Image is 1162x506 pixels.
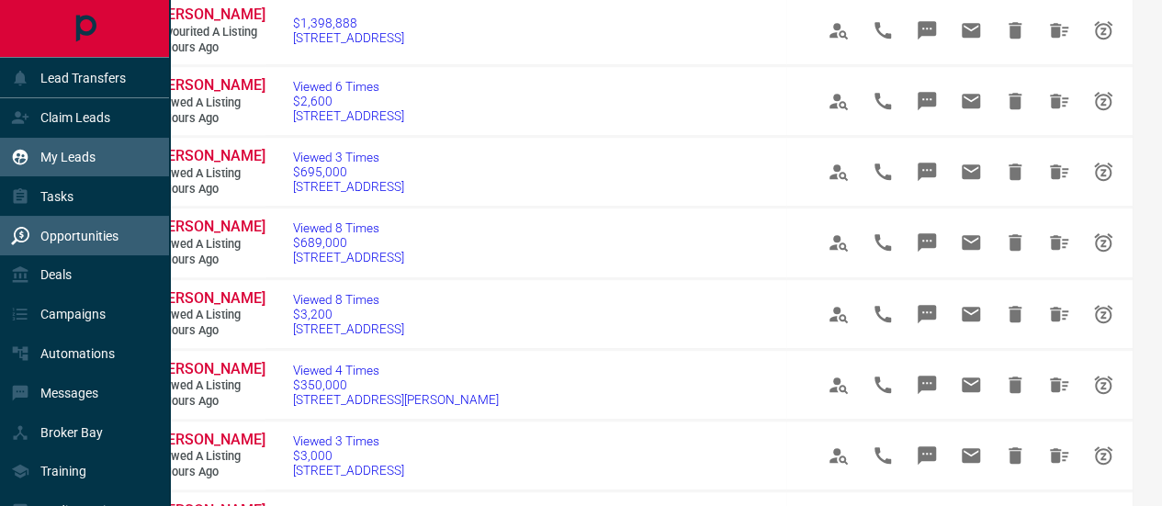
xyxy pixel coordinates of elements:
[817,220,861,264] span: View Profile
[293,463,404,478] span: [STREET_ADDRESS]
[293,179,404,194] span: [STREET_ADDRESS]
[993,220,1037,264] span: Hide
[905,292,949,336] span: Message
[817,79,861,123] span: View Profile
[1037,363,1081,407] span: Hide All from Monica Isgut
[154,6,265,23] span: [PERSON_NAME]
[154,6,265,25] a: [PERSON_NAME]
[1081,363,1125,407] span: Snooze
[1037,220,1081,264] span: Hide All from Dorothy Yu
[154,218,265,235] span: [PERSON_NAME]
[154,218,265,237] a: [PERSON_NAME]
[293,392,499,407] span: [STREET_ADDRESS][PERSON_NAME]
[154,289,265,309] a: [PERSON_NAME]
[861,150,905,194] span: Call
[293,307,404,321] span: $3,200
[154,465,265,480] span: 9 hours ago
[154,323,265,339] span: 8 hours ago
[949,8,993,52] span: Email
[861,79,905,123] span: Call
[293,292,404,307] span: Viewed 8 Times
[154,237,265,253] span: Viewed a Listing
[154,394,265,410] span: 9 hours ago
[154,449,265,465] span: Viewed a Listing
[154,111,265,127] span: 6 hours ago
[861,8,905,52] span: Call
[293,433,404,478] a: Viewed 3 Times$3,000[STREET_ADDRESS]
[154,289,265,307] span: [PERSON_NAME]
[293,220,404,264] a: Viewed 8 Times$689,000[STREET_ADDRESS]
[817,8,861,52] span: View Profile
[993,150,1037,194] span: Hide
[154,147,265,166] a: [PERSON_NAME]
[154,308,265,323] span: Viewed a Listing
[293,235,404,250] span: $689,000
[293,363,499,407] a: Viewed 4 Times$350,000[STREET_ADDRESS][PERSON_NAME]
[949,363,993,407] span: Email
[293,292,404,336] a: Viewed 8 Times$3,200[STREET_ADDRESS]
[1081,150,1125,194] span: Snooze
[293,108,404,123] span: [STREET_ADDRESS]
[154,40,265,56] span: 5 hours ago
[293,30,404,45] span: [STREET_ADDRESS]
[949,433,993,478] span: Email
[293,250,404,264] span: [STREET_ADDRESS]
[905,79,949,123] span: Message
[154,378,265,394] span: Viewed a Listing
[1081,8,1125,52] span: Snooze
[1081,433,1125,478] span: Snooze
[949,220,993,264] span: Email
[293,16,404,30] span: $1,398,888
[154,76,265,96] a: [PERSON_NAME]
[293,16,404,45] a: $1,398,888[STREET_ADDRESS]
[993,292,1037,336] span: Hide
[817,292,861,336] span: View Profile
[1037,150,1081,194] span: Hide All from Nat R
[993,8,1037,52] span: Hide
[154,96,265,111] span: Viewed a Listing
[905,150,949,194] span: Message
[154,25,265,40] span: Favourited a Listing
[905,220,949,264] span: Message
[905,363,949,407] span: Message
[154,431,265,448] span: [PERSON_NAME]
[154,76,265,94] span: [PERSON_NAME]
[1081,220,1125,264] span: Snooze
[154,147,265,164] span: [PERSON_NAME]
[949,150,993,194] span: Email
[861,292,905,336] span: Call
[949,79,993,123] span: Email
[817,433,861,478] span: View Profile
[154,360,265,377] span: [PERSON_NAME]
[861,433,905,478] span: Call
[905,8,949,52] span: Message
[293,321,404,336] span: [STREET_ADDRESS]
[861,220,905,264] span: Call
[817,150,861,194] span: View Profile
[293,94,404,108] span: $2,600
[293,433,404,448] span: Viewed 3 Times
[817,363,861,407] span: View Profile
[293,150,404,194] a: Viewed 3 Times$695,000[STREET_ADDRESS]
[293,150,404,164] span: Viewed 3 Times
[154,182,265,197] span: 7 hours ago
[1037,8,1081,52] span: Hide All from Ted Cushing
[293,448,404,463] span: $3,000
[993,363,1037,407] span: Hide
[1081,79,1125,123] span: Snooze
[1081,292,1125,336] span: Snooze
[293,79,404,94] span: Viewed 6 Times
[861,363,905,407] span: Call
[1037,433,1081,478] span: Hide All from Kunaal Bhasin
[905,433,949,478] span: Message
[293,363,499,377] span: Viewed 4 Times
[293,164,404,179] span: $695,000
[293,220,404,235] span: Viewed 8 Times
[293,79,404,123] a: Viewed 6 Times$2,600[STREET_ADDRESS]
[949,292,993,336] span: Email
[1037,79,1081,123] span: Hide All from Nat R
[154,166,265,182] span: Viewed a Listing
[154,360,265,379] a: [PERSON_NAME]
[293,377,499,392] span: $350,000
[154,431,265,450] a: [PERSON_NAME]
